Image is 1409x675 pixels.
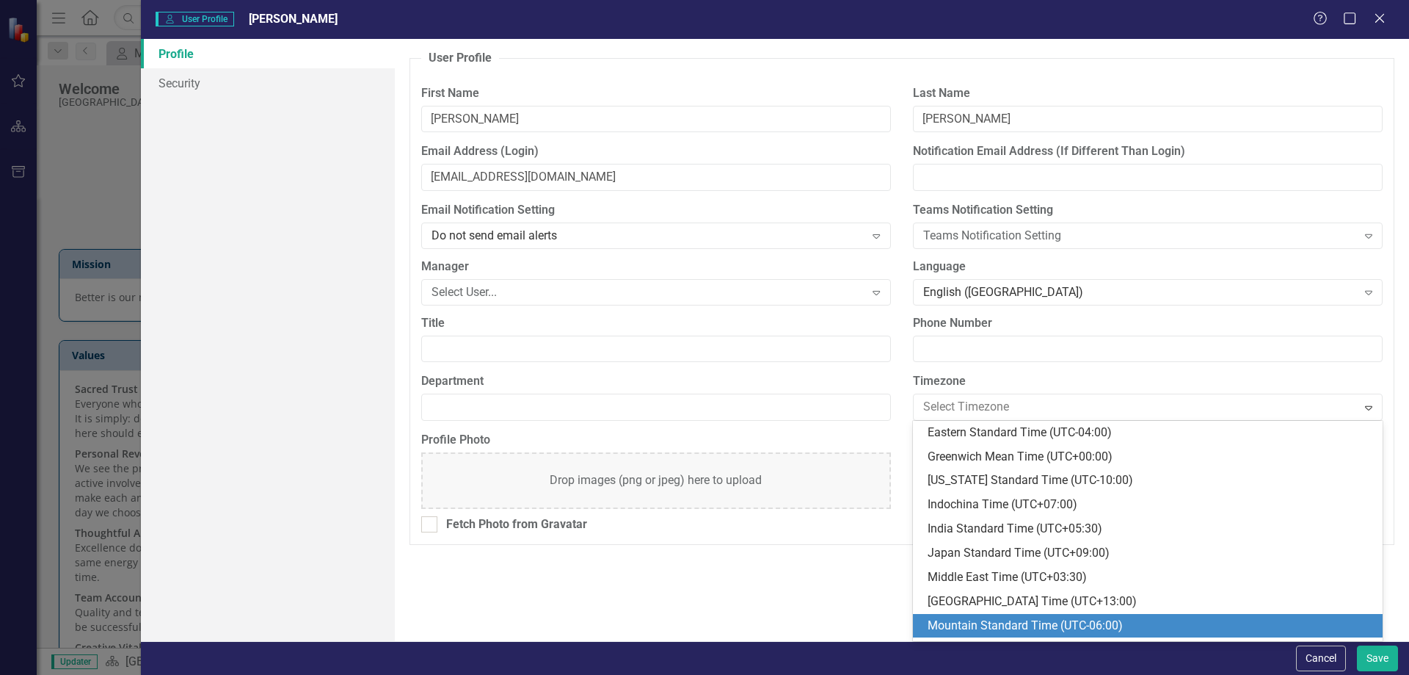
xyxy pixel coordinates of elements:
legend: User Profile [421,50,499,67]
span: [PERSON_NAME] [249,12,338,26]
label: Language [913,259,1383,275]
div: Indochina Time (UTC+07:00) [928,497,1374,513]
div: [US_STATE] Standard Time (UTC-10:00) [928,472,1374,489]
a: Profile [141,39,395,68]
span: User Profile [156,12,234,26]
button: Cancel [1296,646,1346,671]
div: Mountain Standard Time (UTC-06:00) [928,618,1374,635]
label: Department [421,373,891,390]
div: Drop images (png or jpeg) here to upload [550,472,762,489]
div: English ([GEOGRAPHIC_DATA]) [923,284,1357,300]
label: Title [421,315,891,332]
div: Japan Standard Time (UTC+09:00) [928,545,1374,562]
div: [GEOGRAPHIC_DATA] Time (UTC+13:00) [928,593,1374,610]
label: Email Address (Login) [421,143,891,160]
div: Eastern Standard Time (UTC-04:00) [928,425,1374,441]
div: India Standard Time (UTC+05:30) [928,521,1374,538]
label: Email Notification Setting [421,202,891,219]
label: Profile Photo [421,432,891,449]
label: First Name [421,85,891,102]
label: Phone Number [913,315,1383,332]
label: Timezone [913,373,1383,390]
label: Manager [421,259,891,275]
div: Greenwich Mean Time (UTC+00:00) [928,449,1374,466]
div: Select User... [432,284,865,300]
div: Middle East Time (UTC+03:30) [928,569,1374,586]
div: Teams Notification Setting [923,228,1357,245]
label: Last Name [913,85,1383,102]
a: Security [141,68,395,98]
button: Save [1357,646,1398,671]
label: Teams Notification Setting [913,202,1383,219]
div: Fetch Photo from Gravatar [446,516,587,533]
div: Do not send email alerts [432,228,865,245]
label: Notification Email Address (If Different Than Login) [913,143,1383,160]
